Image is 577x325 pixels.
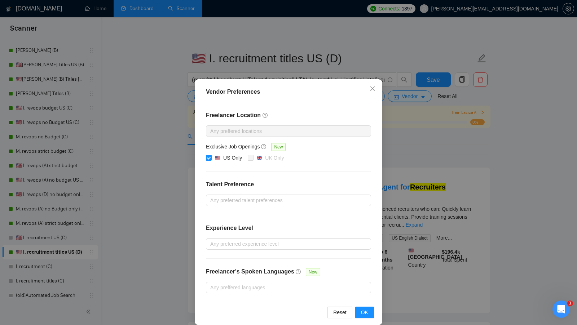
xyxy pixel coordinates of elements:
div: US Only [223,154,242,162]
h4: Talent Preference [206,180,371,189]
span: OK [361,308,368,316]
span: close [370,86,375,92]
h4: Freelancer Location [206,111,371,120]
span: question-circle [296,269,301,275]
button: OK [355,307,374,318]
h4: Experience Level [206,224,253,232]
iframe: Intercom live chat [552,300,570,318]
span: New [306,268,320,276]
div: UK Only [265,154,284,162]
span: Reset [333,308,347,316]
span: New [271,143,286,151]
div: Vendor Preferences [206,88,371,96]
img: 🇺🇸 [215,155,220,160]
span: question-circle [263,112,268,118]
h4: Freelancer's Spoken Languages [206,267,294,276]
span: question-circle [261,144,267,150]
button: Reset [327,307,352,318]
span: 1 [567,300,573,306]
h5: Exclusive Job Openings [206,143,260,151]
img: 🇬🇧 [257,155,262,160]
button: Close [363,79,382,99]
